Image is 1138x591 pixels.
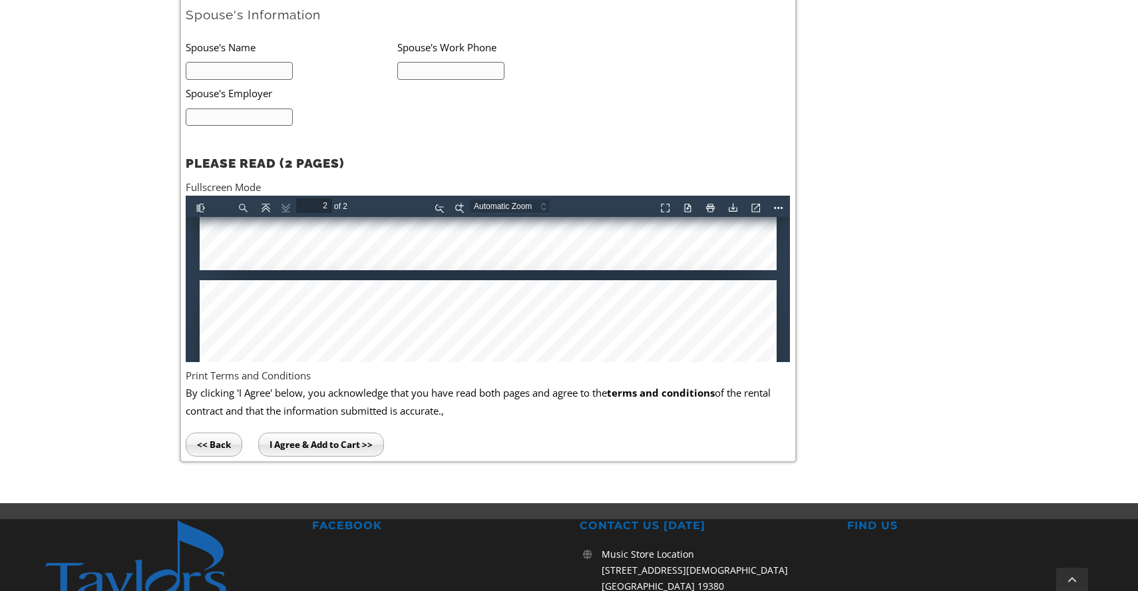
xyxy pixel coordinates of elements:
h2: FIND US [847,519,1093,533]
a: Fullscreen Mode [186,180,261,194]
b: terms and conditions [607,386,715,399]
h2: FACEBOOK [312,519,558,533]
strong: PLEASE READ (2 PAGES) [186,156,344,170]
a: Print Terms and Conditions [186,369,311,382]
p: By clicking 'I Agree' below, you acknowledge that you have read both pages and agree to the of th... [186,384,790,419]
span: of 2 [146,3,166,18]
h2: CONTACT US [DATE] [580,519,826,533]
input: Page [110,3,146,17]
input: I Agree & Add to Cart >> [258,433,384,457]
li: Spouse's Name [186,33,397,61]
li: Spouse's Employer [186,80,566,107]
select: Zoom [284,3,379,17]
li: Spouse's Work Phone [397,33,609,61]
h2: Spouse's Information [186,7,790,23]
input: << Back [186,433,242,457]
